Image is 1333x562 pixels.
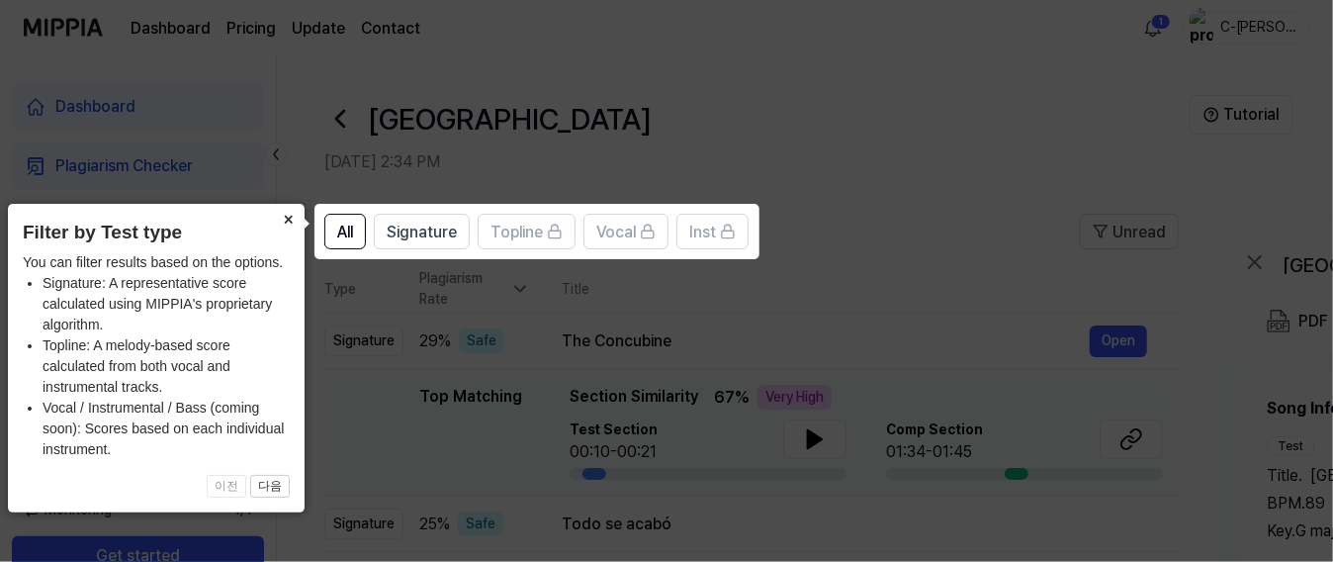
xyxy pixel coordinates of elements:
[490,221,543,244] span: Topline
[324,214,366,249] button: All
[337,221,353,244] span: All
[43,335,290,398] li: Topline: A melody-based score calculated from both vocal and instrumental tracks.
[250,475,290,499] button: 다음
[583,214,668,249] button: Vocal
[689,221,716,244] span: Inst
[43,273,290,335] li: Signature: A representative score calculated using MIPPIA's proprietary algorithm.
[596,221,636,244] span: Vocal
[478,214,576,249] button: Topline
[273,204,305,232] button: Close
[23,252,290,460] div: You can filter results based on the options.
[23,219,290,247] header: Filter by Test type
[387,221,457,244] span: Signature
[676,214,749,249] button: Inst
[374,214,470,249] button: Signature
[43,398,290,460] li: Vocal / Instrumental / Bass (coming soon): Scores based on each individual instrument.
